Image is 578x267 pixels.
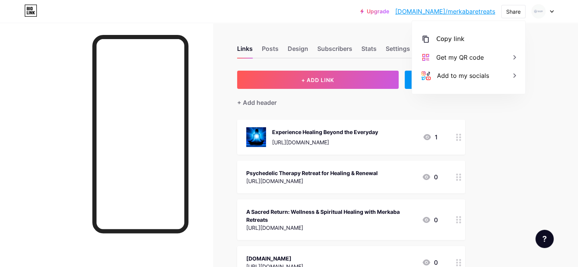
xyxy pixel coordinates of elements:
[246,177,378,185] div: [URL][DOMAIN_NAME]
[246,208,416,224] div: A Sacred Return: Wellness & Spiritual Healing with Merkaba Retreats
[436,53,484,62] div: Get my QR code
[237,44,253,58] div: Links
[237,71,399,89] button: + ADD LINK
[360,8,389,14] a: Upgrade
[288,44,308,58] div: Design
[395,7,495,16] a: [DOMAIN_NAME]/merkabaretreats
[272,138,378,146] div: [URL][DOMAIN_NAME]
[437,71,489,80] div: Add to my socials
[317,44,352,58] div: Subscribers
[422,215,438,224] div: 0
[436,35,464,44] div: Copy link
[246,224,416,232] div: [URL][DOMAIN_NAME]
[405,71,465,89] div: + ADD EMBED
[237,98,277,107] div: + Add header
[246,169,378,177] div: Psychedelic Therapy Retreat for Healing & Renewal
[506,8,521,16] div: Share
[262,44,279,58] div: Posts
[361,44,377,58] div: Stats
[422,258,438,267] div: 0
[246,254,303,262] div: [DOMAIN_NAME]
[246,127,266,147] img: Experience Healing Beyond the Everyday
[423,133,438,142] div: 1
[531,4,546,19] img: merkabaretreats
[272,128,378,136] div: Experience Healing Beyond the Everyday
[301,77,334,83] span: + ADD LINK
[386,44,410,58] div: Settings
[422,172,438,182] div: 0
